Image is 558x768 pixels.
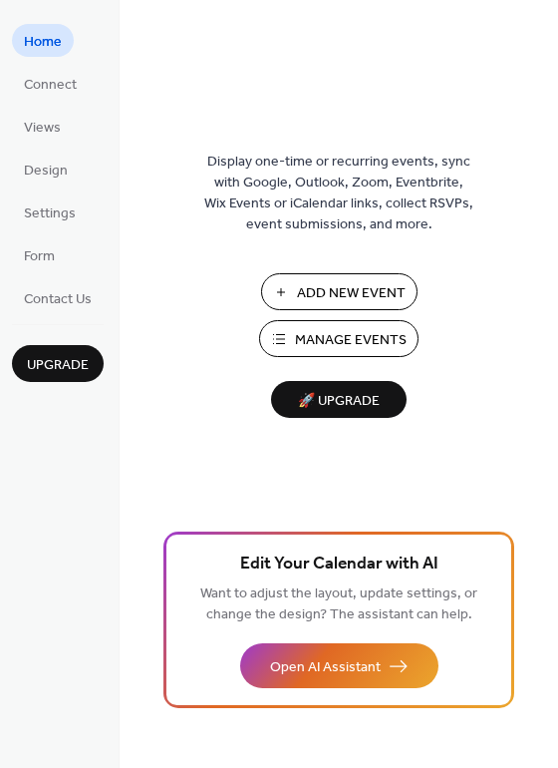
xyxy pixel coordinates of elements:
[24,32,62,53] span: Home
[283,388,395,415] span: 🚀 Upgrade
[12,110,73,143] a: Views
[295,330,407,351] span: Manage Events
[27,355,89,376] span: Upgrade
[12,195,88,228] a: Settings
[204,152,473,235] span: Display one-time or recurring events, sync with Google, Outlook, Zoom, Eventbrite, Wix Events or ...
[12,345,104,382] button: Upgrade
[200,580,477,628] span: Want to adjust the layout, update settings, or change the design? The assistant can help.
[12,281,104,314] a: Contact Us
[240,643,438,688] button: Open AI Assistant
[12,24,74,57] a: Home
[12,67,89,100] a: Connect
[24,289,92,310] span: Contact Us
[12,238,67,271] a: Form
[270,657,381,678] span: Open AI Assistant
[297,283,406,304] span: Add New Event
[24,161,68,182] span: Design
[240,551,438,578] span: Edit Your Calendar with AI
[259,320,418,357] button: Manage Events
[24,246,55,267] span: Form
[261,273,418,310] button: Add New Event
[271,381,407,418] button: 🚀 Upgrade
[12,153,80,186] a: Design
[24,118,61,139] span: Views
[24,75,77,96] span: Connect
[24,203,76,224] span: Settings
